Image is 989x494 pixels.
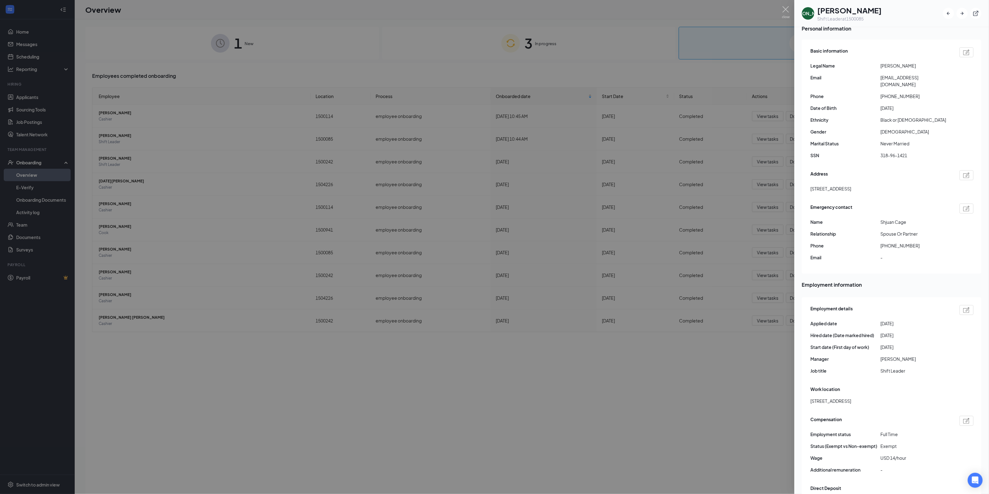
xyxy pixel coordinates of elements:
[811,320,881,327] span: Applied date
[959,10,965,16] svg: ArrowRight
[957,8,968,19] button: ArrowRight
[881,140,951,147] span: Never Married
[811,355,881,362] span: Manager
[811,219,881,225] span: Name
[881,443,951,449] span: Exempt
[811,386,840,393] span: Work location
[802,281,982,289] span: Employment information
[802,25,982,32] span: Personal information
[811,62,881,69] span: Legal Name
[811,454,881,461] span: Wage
[811,47,848,57] span: Basic information
[811,74,881,81] span: Email
[881,230,951,237] span: Spouse Or Partner
[970,8,982,19] button: ExternalLink
[943,8,954,19] button: ArrowLeftNew
[968,473,983,488] div: Open Intercom Messenger
[811,443,881,449] span: Status (Exempt vs Non-exempt)
[811,204,853,214] span: Emergency contact
[881,116,951,123] span: Black or [DEMOGRAPHIC_DATA]
[811,416,842,426] span: Compensation
[881,219,951,225] span: Shjuan Cage
[811,128,881,135] span: Gender
[811,152,881,159] span: SSN
[881,454,951,461] span: USD 14/hour
[973,10,979,16] svg: ExternalLink
[811,398,851,404] span: [STREET_ADDRESS]
[881,466,951,473] span: -
[811,305,853,315] span: Employment details
[881,355,951,362] span: [PERSON_NAME]
[818,16,882,22] div: Shift Leader at 1500085
[811,116,881,123] span: Ethnicity
[881,242,951,249] span: [PHONE_NUMBER]
[811,140,881,147] span: Marital Status
[811,93,881,100] span: Phone
[881,152,951,159] span: 318-96-1421
[811,242,881,249] span: Phone
[881,344,951,351] span: [DATE]
[881,254,951,261] span: -
[811,254,881,261] span: Email
[881,105,951,111] span: [DATE]
[881,128,951,135] span: [DEMOGRAPHIC_DATA]
[881,74,951,88] span: [EMAIL_ADDRESS][DOMAIN_NAME]
[811,466,881,473] span: Additional remuneration
[881,62,951,69] span: [PERSON_NAME]
[811,230,881,237] span: Relationship
[811,170,828,180] span: Address
[818,5,882,16] h1: [PERSON_NAME]
[811,332,881,339] span: Hired date (Date marked hired)
[811,105,881,111] span: Date of Birth
[811,431,881,438] span: Employment status
[881,93,951,100] span: [PHONE_NUMBER]
[811,367,881,374] span: Job title
[881,332,951,339] span: [DATE]
[881,431,951,438] span: Full Time
[945,10,952,16] svg: ArrowLeftNew
[790,10,826,16] div: [PERSON_NAME]
[881,320,951,327] span: [DATE]
[811,485,841,492] span: Direct Deposit
[811,344,881,351] span: Start date (First day of work)
[811,185,851,192] span: [STREET_ADDRESS]
[881,367,951,374] span: Shift Leader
